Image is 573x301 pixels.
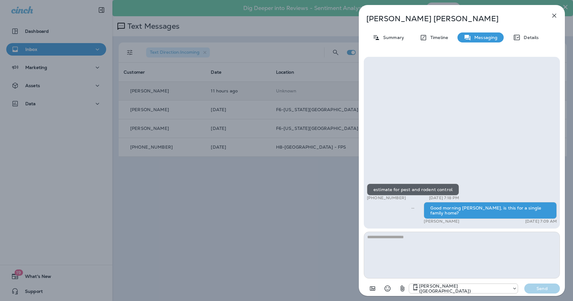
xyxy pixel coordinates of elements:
div: Good morning [PERSON_NAME], is this for a single family home? [424,202,557,219]
button: Select an emoji [381,282,394,295]
p: Details [521,35,539,40]
p: [PERSON_NAME] [PERSON_NAME] [366,14,537,23]
p: [DATE] 7:09 AM [525,219,557,224]
p: Timeline [427,35,448,40]
span: Sent [411,205,414,210]
p: Summary [380,35,404,40]
div: +1 (708) 740-5824 [409,284,518,294]
p: [PHONE_NUMBER] [367,195,406,200]
p: [PERSON_NAME] [424,219,459,224]
div: estimate for pest and rodent control [367,184,459,195]
p: [DATE] 7:18 PM [429,195,459,200]
p: [PERSON_NAME] ([GEOGRAPHIC_DATA]) [419,284,509,294]
button: Add in a premade template [366,282,379,295]
p: Messaging [471,35,497,40]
